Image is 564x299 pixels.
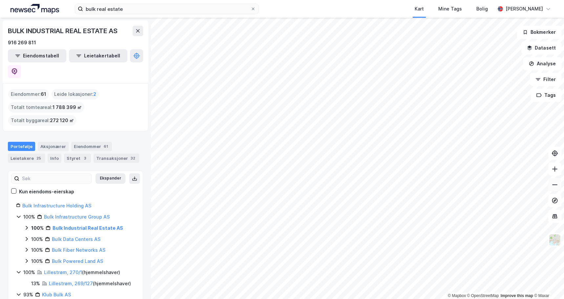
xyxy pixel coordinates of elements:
[44,268,120,276] div: ( hjemmelshaver )
[415,5,424,13] div: Kart
[531,267,564,299] div: Kontrollprogram for chat
[94,154,139,163] div: Transaksjoner
[19,174,91,183] input: Søk
[49,280,131,288] div: ( hjemmelshaver )
[8,26,119,36] div: BULK INDUSTRIAL REAL ESTATE AS
[69,49,127,62] button: Leietakertabell
[8,49,66,62] button: Eiendomstabell
[31,280,40,288] div: 13%
[549,234,561,246] img: Z
[8,115,76,126] div: Totalt byggareal :
[38,142,69,151] div: Aksjonærer
[531,89,561,102] button: Tags
[48,154,61,163] div: Info
[31,235,43,243] div: 100%
[35,155,42,161] div: 25
[64,154,91,163] div: Styret
[8,102,84,113] div: Totalt tomteareal :
[8,154,45,163] div: Leietakere
[521,41,561,54] button: Datasett
[448,293,466,298] a: Mapbox
[31,246,43,254] div: 100%
[11,4,59,14] img: logo.a4113a55bc3d86da70a041830d287a7e.svg
[530,73,561,86] button: Filter
[129,155,137,161] div: 32
[71,142,112,151] div: Eiendommer
[22,203,91,208] a: Bulk Infrastructure Holding AS
[52,236,100,242] a: Bulk Data Centers AS
[8,39,36,47] div: 916 269 811
[23,291,33,299] div: 93%
[501,293,533,298] a: Improve this map
[476,5,488,13] div: Bolig
[44,269,82,275] a: Lillestrøm, 270/1
[53,103,82,111] span: 1 788 399 ㎡
[467,293,499,298] a: OpenStreetMap
[438,5,462,13] div: Mine Tags
[44,214,110,220] a: Bulk Infrastructure Group AS
[83,4,250,14] input: Søk på adresse, matrikkel, gårdeiere, leietakere eller personer
[23,213,35,221] div: 100%
[82,155,88,161] div: 3
[53,225,123,231] a: Bulk Industrial Real Estate AS
[8,142,35,151] div: Portefølje
[42,292,71,297] a: Klub Bulk AS
[8,89,49,99] div: Eiendommer :
[31,257,43,265] div: 100%
[517,26,561,39] button: Bokmerker
[50,117,74,124] span: 272 120 ㎡
[52,258,103,264] a: Bulk Powered Land AS
[52,89,99,99] div: Leide lokasjoner :
[93,90,96,98] span: 2
[531,267,564,299] iframe: Chat Widget
[31,224,44,232] div: 100%
[523,57,561,70] button: Analyse
[506,5,543,13] div: [PERSON_NAME]
[52,247,105,253] a: Bulk Fiber Networks AS
[19,188,74,196] div: Kun eiendoms-eierskap
[23,268,35,276] div: 100%
[41,90,46,98] span: 61
[96,173,125,184] button: Ekspander
[102,143,109,150] div: 61
[49,281,93,286] a: Lillestrøm, 269/127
